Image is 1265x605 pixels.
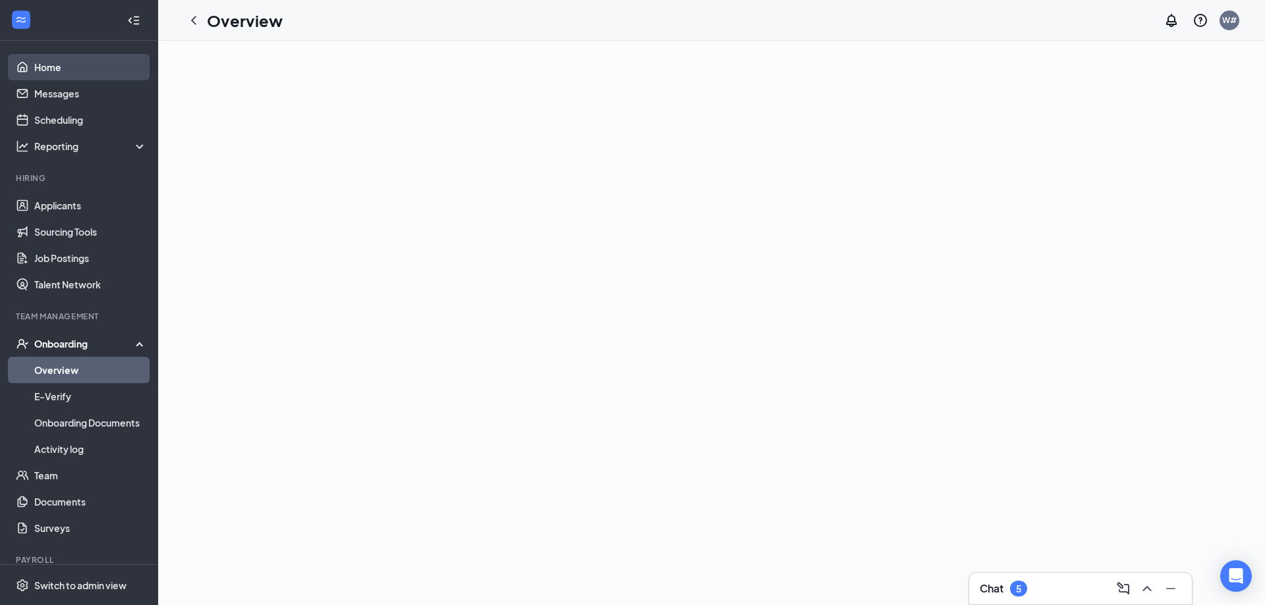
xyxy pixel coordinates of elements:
a: Talent Network [34,271,147,298]
button: Minimize [1160,578,1181,599]
svg: Settings [16,579,29,592]
svg: WorkstreamLogo [14,13,28,26]
svg: Collapse [127,14,140,27]
a: Onboarding Documents [34,409,147,436]
a: Scheduling [34,107,147,133]
a: Applicants [34,192,147,219]
svg: Analysis [16,140,29,153]
div: Payroll [16,554,144,566]
a: Surveys [34,515,147,541]
button: ComposeMessage [1113,578,1134,599]
div: Open Intercom Messenger [1220,560,1252,592]
svg: UserCheck [16,337,29,350]
a: Messages [34,80,147,107]
svg: ChevronUp [1139,581,1155,596]
h1: Overview [207,9,283,32]
a: Team [34,462,147,488]
div: Onboarding [34,337,136,350]
a: Documents [34,488,147,515]
h3: Chat [980,581,1003,596]
div: W# [1222,14,1237,26]
a: Sourcing Tools [34,219,147,245]
svg: ChevronLeft [186,13,202,28]
button: ChevronUp [1137,578,1158,599]
div: Hiring [16,172,144,184]
svg: Notifications [1164,13,1179,28]
a: Activity log [34,436,147,462]
div: Reporting [34,140,148,153]
svg: Minimize [1163,581,1179,596]
a: Overview [34,357,147,383]
svg: ComposeMessage [1115,581,1131,596]
a: E-Verify [34,383,147,409]
a: Job Postings [34,245,147,271]
svg: QuestionInfo [1193,13,1208,28]
div: Switch to admin view [34,579,126,592]
a: Home [34,54,147,80]
div: 5 [1016,583,1021,594]
div: Team Management [16,311,144,322]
